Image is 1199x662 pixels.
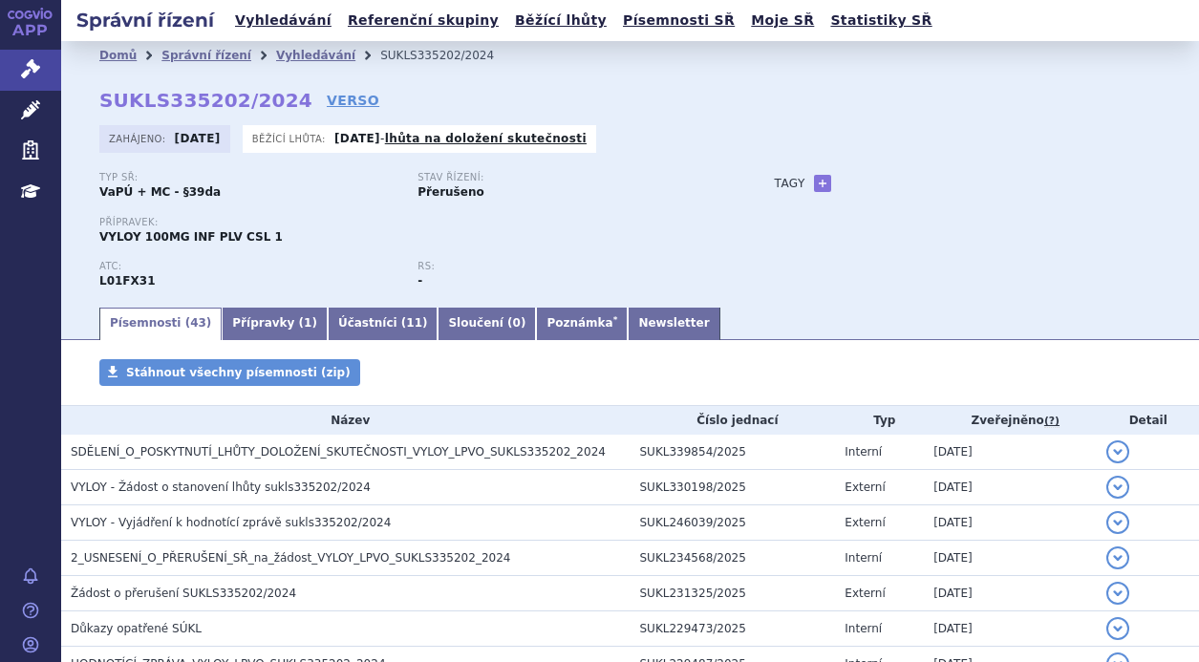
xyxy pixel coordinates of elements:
[845,551,882,565] span: Interní
[509,8,612,33] a: Běžící lhůty
[631,470,836,505] td: SUKL330198/2025
[327,91,379,110] a: VERSO
[1106,511,1129,534] button: detail
[513,316,521,330] span: 0
[334,131,587,146] p: -
[99,261,398,272] p: ATC:
[418,185,483,199] strong: Přerušeno
[924,406,1097,435] th: Zveřejněno
[924,505,1097,541] td: [DATE]
[617,8,740,33] a: Písemnosti SŘ
[1106,582,1129,605] button: detail
[631,541,836,576] td: SUKL234568/2025
[814,175,831,192] a: +
[418,274,422,288] strong: -
[304,316,311,330] span: 1
[536,308,628,340] a: Poznámka*
[631,576,836,611] td: SUKL231325/2025
[1106,476,1129,499] button: detail
[385,132,587,145] a: lhůta na doložení skutečnosti
[99,230,283,244] span: VYLOY 100MG INF PLV CSL 1
[99,49,137,62] a: Domů
[1106,617,1129,640] button: detail
[631,611,836,647] td: SUKL229473/2025
[380,41,519,70] li: SUKLS335202/2024
[628,308,719,340] a: Newsletter
[161,49,251,62] a: Správní řízení
[342,8,504,33] a: Referenční skupiny
[334,132,380,145] strong: [DATE]
[631,505,836,541] td: SUKL246039/2025
[1044,415,1060,428] abbr: (?)
[824,8,937,33] a: Statistiky SŘ
[71,516,391,529] span: VYLOY - Vyjádření k hodnotící zprávě sukls335202/2024
[631,406,836,435] th: Číslo jednací
[775,172,805,195] h3: Tagy
[99,89,312,112] strong: SUKLS335202/2024
[924,576,1097,611] td: [DATE]
[745,8,820,33] a: Moje SŘ
[438,308,536,340] a: Sloučení (0)
[99,172,398,183] p: Typ SŘ:
[99,308,222,340] a: Písemnosti (43)
[190,316,206,330] span: 43
[924,541,1097,576] td: [DATE]
[99,274,156,288] strong: ZOLBETUXIMAB
[229,8,337,33] a: Vyhledávání
[406,316,422,330] span: 11
[252,131,330,146] span: Běžící lhůta:
[418,261,717,272] p: RS:
[845,622,882,635] span: Interní
[109,131,169,146] span: Zahájeno:
[71,551,510,565] span: 2_USNESENÍ_O_PŘERUŠENÍ_SŘ_na_žádost_VYLOY_LPVO_SUKLS335202_2024
[1106,440,1129,463] button: detail
[418,172,717,183] p: Stav řízení:
[1106,546,1129,569] button: detail
[71,587,296,600] span: Žádost o přerušení SUKLS335202/2024
[276,49,355,62] a: Vyhledávání
[99,217,737,228] p: Přípravek:
[845,480,885,494] span: Externí
[924,611,1097,647] td: [DATE]
[631,435,836,470] td: SUKL339854/2025
[71,622,202,635] span: Důkazy opatřené SÚKL
[1097,406,1199,435] th: Detail
[71,445,606,459] span: SDĚLENÍ_O_POSKYTNUTÍ_LHŮTY_DOLOŽENÍ_SKUTEČNOSTI_VYLOY_LPVO_SUKLS335202_2024
[924,470,1097,505] td: [DATE]
[61,406,631,435] th: Název
[845,516,885,529] span: Externí
[99,359,360,386] a: Stáhnout všechny písemnosti (zip)
[845,587,885,600] span: Externí
[61,7,229,33] h2: Správní řízení
[328,308,439,340] a: Účastníci (11)
[835,406,924,435] th: Typ
[175,132,221,145] strong: [DATE]
[845,445,882,459] span: Interní
[222,308,328,340] a: Přípravky (1)
[99,185,221,199] strong: VaPÚ + MC - §39da
[924,435,1097,470] td: [DATE]
[126,366,351,379] span: Stáhnout všechny písemnosti (zip)
[71,480,371,494] span: VYLOY - Žádost o stanovení lhůty sukls335202/2024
